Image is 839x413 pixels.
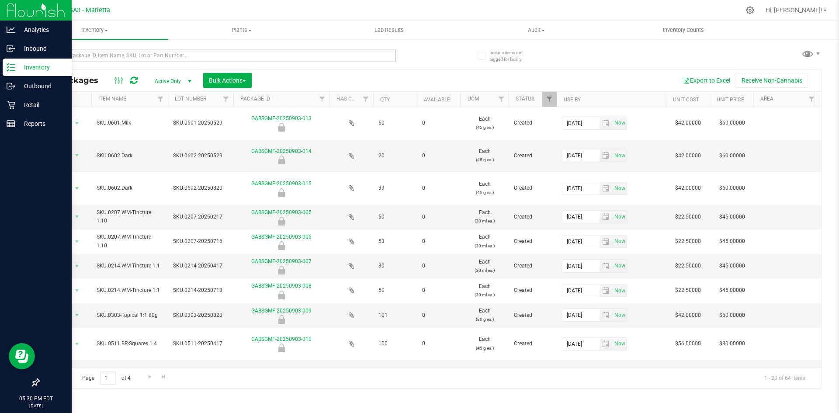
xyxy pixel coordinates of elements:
span: select [600,236,612,248]
span: $60.00000 [715,309,749,322]
span: 0 [422,340,455,348]
span: $60.00000 [715,149,749,162]
span: select [612,117,627,129]
p: [DATE] [4,403,68,409]
span: Page of 4 [75,371,138,385]
td: $56.00000 [666,360,710,393]
a: Unit Price [717,97,744,103]
div: Newly Received [232,123,331,132]
a: GABSGMF-20250903-015 [251,180,312,187]
span: select [72,236,83,248]
span: select [72,260,83,272]
span: 30 [378,262,412,270]
span: select [612,149,627,162]
span: select [600,211,612,223]
span: select [72,149,83,162]
td: $42.00000 [666,107,710,140]
a: Filter [219,92,233,107]
a: Inventory [21,21,168,39]
span: Created [514,119,551,127]
span: 0 [422,119,455,127]
td: $22.50000 [666,254,710,278]
span: Include items not tagged for facility [489,49,533,62]
a: Inventory Counts [610,21,757,39]
span: SKU.0303-Topical 1:1 80g [97,311,163,319]
span: select [600,149,612,162]
span: SKU.0602.Dark [97,184,163,192]
span: select [72,285,83,297]
button: Bulk Actions [203,73,252,88]
div: Newly Received [232,156,331,164]
span: $45.00000 [715,211,749,223]
span: SKU.0511.BR-Squares 1:4 [97,340,163,348]
p: (30 ml ea.) [466,217,503,225]
span: Set Current date [612,309,627,322]
span: 39 [378,184,412,192]
span: SKU.0207-20250217 [173,213,228,221]
span: select [612,260,627,272]
div: Newly Received [232,266,331,274]
span: 100 [378,340,412,348]
span: $45.00000 [715,284,749,297]
div: Newly Received [232,241,331,250]
span: SKU.0602-20250529 [173,152,228,160]
span: Each [466,258,503,274]
span: Set Current date [612,182,627,195]
a: Filter [804,92,819,107]
inline-svg: Retail [7,101,15,109]
a: GABSGMF-20250903-009 [251,308,312,314]
span: Set Current date [612,117,627,129]
div: Manage settings [745,6,756,14]
span: Hi, [PERSON_NAME]! [766,7,822,14]
a: Item Name [98,96,126,102]
span: $60.00000 [715,182,749,194]
span: 20 [378,152,412,160]
span: Each [466,233,503,250]
inline-svg: Analytics [7,25,15,34]
span: Created [514,184,551,192]
a: Area [760,96,773,102]
a: GABSGMF-20250903-014 [251,148,312,154]
p: (30 ml ea.) [466,291,503,299]
span: select [72,117,83,129]
a: GABSGMF-20250903-010 [251,336,312,342]
button: Receive Non-Cannabis [736,73,808,88]
inline-svg: Inbound [7,44,15,53]
span: select [72,211,83,223]
span: SKU.0214.WM-Tincture 1:1 [97,286,163,295]
span: 0 [422,311,455,319]
p: (30 ml ea.) [466,266,503,274]
span: select [600,117,612,129]
span: Inventory Counts [651,26,716,34]
span: select [600,285,612,297]
a: Status [516,96,534,102]
input: 1 [100,371,116,385]
span: Set Current date [612,260,627,272]
span: 0 [422,213,455,221]
span: 101 [378,311,412,319]
span: SKU.0601-20250529 [173,119,228,127]
p: Retail [15,100,68,110]
input: Search Package ID, Item Name, SKU, Lot or Part Number... [38,49,395,62]
a: Plants [168,21,315,39]
a: Unit Cost [673,97,699,103]
span: Created [514,311,551,319]
a: Go to the next page [143,371,156,383]
span: Created [514,262,551,270]
span: select [600,309,612,321]
a: GABSGMF-20250903-007 [251,258,312,264]
span: Each [466,335,503,352]
inline-svg: Inventory [7,63,15,72]
span: SKU.0511-20250417 [173,340,228,348]
span: Inventory [21,26,168,34]
span: 53 [378,237,412,246]
span: select [612,211,627,223]
span: select [72,309,83,321]
span: Each [466,208,503,225]
td: $22.50000 [666,205,710,229]
div: Newly Received [232,291,331,299]
span: Created [514,213,551,221]
a: Go to the last page [157,371,170,383]
a: Audit [463,21,610,39]
span: 0 [422,286,455,295]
